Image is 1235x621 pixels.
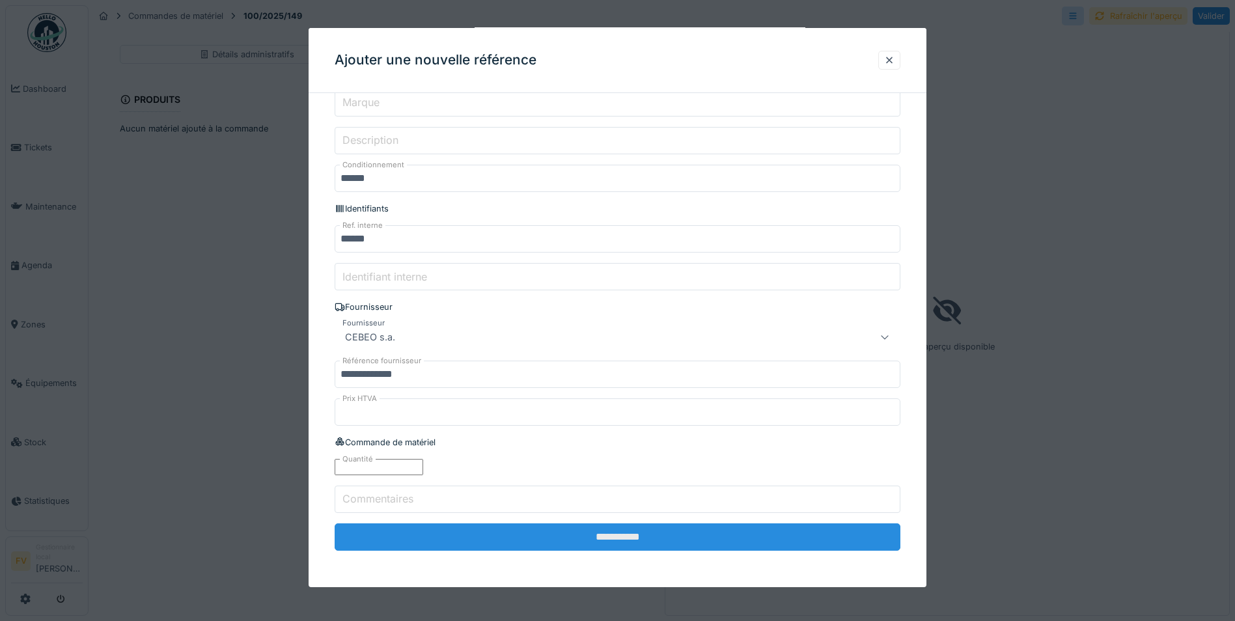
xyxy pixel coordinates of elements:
label: Description [340,132,401,148]
label: Référence fournisseur [340,355,424,366]
label: Ref. interne [340,220,385,231]
div: Fournisseur [335,301,900,313]
div: Identifiants [335,202,900,215]
label: Marque [340,94,382,110]
div: Commande de matériel [335,435,900,448]
label: Quantité [340,454,376,465]
label: Identifiant interne [340,268,430,284]
label: Conditionnement [340,159,407,171]
div: CEBEO s.a. [340,329,400,344]
label: Fournisseur [340,317,387,328]
label: Commentaires [340,491,416,506]
h3: Ajouter une nouvelle référence [335,52,536,68]
label: Prix HTVA [340,393,380,404]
